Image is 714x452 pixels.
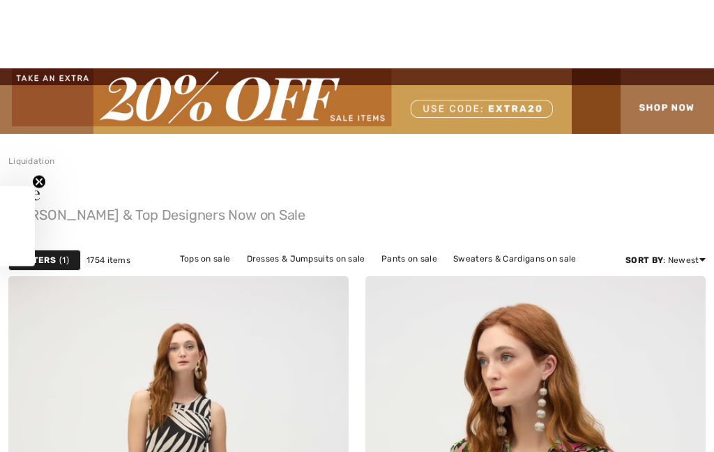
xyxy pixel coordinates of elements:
div: : Newest [625,254,706,266]
a: Dresses & Jumpsuits on sale [240,250,372,268]
span: 1 [59,254,69,266]
a: Sweaters & Cardigans on sale [446,250,583,268]
a: Outerwear on sale [430,268,520,286]
a: Liquidation [8,156,54,166]
a: Jackets & Blazers on sale [236,268,356,286]
a: Tops on sale [173,250,238,268]
span: [PERSON_NAME] & Top Designers Now on Sale [8,202,706,222]
span: 1754 items [86,254,130,266]
a: Pants on sale [374,250,444,268]
span: Sale [8,181,40,205]
button: Close teaser [32,175,46,189]
strong: Filters [20,254,56,266]
a: Skirts on sale [358,268,427,286]
strong: Sort By [625,255,663,265]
